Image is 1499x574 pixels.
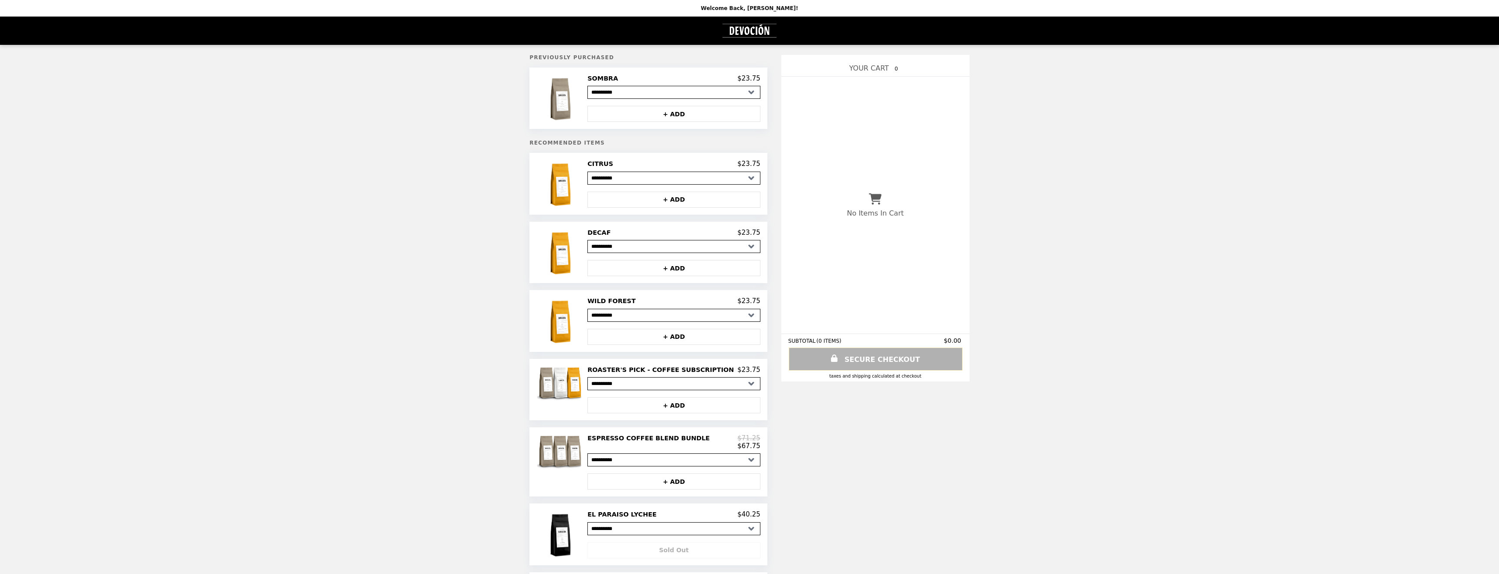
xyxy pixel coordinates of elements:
[816,338,841,344] span: ( 0 ITEMS )
[587,397,760,413] button: + ADD
[587,473,760,490] button: + ADD
[587,260,760,276] button: + ADD
[847,209,904,217] p: No Items In Cart
[536,160,586,207] img: CITRUS
[587,377,760,390] select: Select a product variant
[536,366,587,401] img: ROASTER'S PICK - COFFEE SUBSCRIPTION
[587,160,617,168] h2: CITRUS
[529,140,767,146] h5: Recommended Items
[737,366,760,374] p: $23.75
[737,160,760,168] p: $23.75
[587,329,760,345] button: + ADD
[587,366,737,374] h2: ROASTER'S PICK - COFFEE SUBSCRIPTION
[737,74,760,82] p: $23.75
[587,106,760,122] button: + ADD
[737,434,760,442] p: $71.25
[536,297,586,344] img: WILD FOREST
[587,172,760,185] select: Select a product variant
[587,229,614,236] h2: DECAF
[944,337,963,344] span: $0.00
[788,338,817,344] span: SUBTOTAL
[587,309,760,322] select: Select a product variant
[737,229,760,236] p: $23.75
[587,522,760,535] select: Select a product variant
[536,510,586,558] img: EL PARAISO LYCHEE
[587,74,621,82] h2: SOMBRA
[587,240,760,253] select: Select a product variant
[788,374,963,378] div: Taxes and Shipping calculated at checkout
[587,510,660,518] h2: EL PARAISO LYCHEE
[849,64,889,72] span: YOUR CART
[737,510,760,518] p: $40.25
[536,74,586,122] img: SOMBRA
[587,453,760,466] select: Select a product variant
[737,442,760,450] p: $67.75
[587,192,760,208] button: + ADD
[587,86,760,99] select: Select a product variant
[587,434,713,442] h2: ESPRESSO COFFEE BLEND BUNDLE
[891,64,902,74] span: 0
[587,297,639,305] h2: WILD FOREST
[536,229,586,276] img: DECAF
[737,297,760,305] p: $23.75
[701,5,798,11] p: Welcome Back, [PERSON_NAME]!
[721,22,778,40] img: Brand Logo
[529,54,767,61] h5: Previously Purchased
[536,434,587,469] img: ESPRESSO COFFEE BLEND BUNDLE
